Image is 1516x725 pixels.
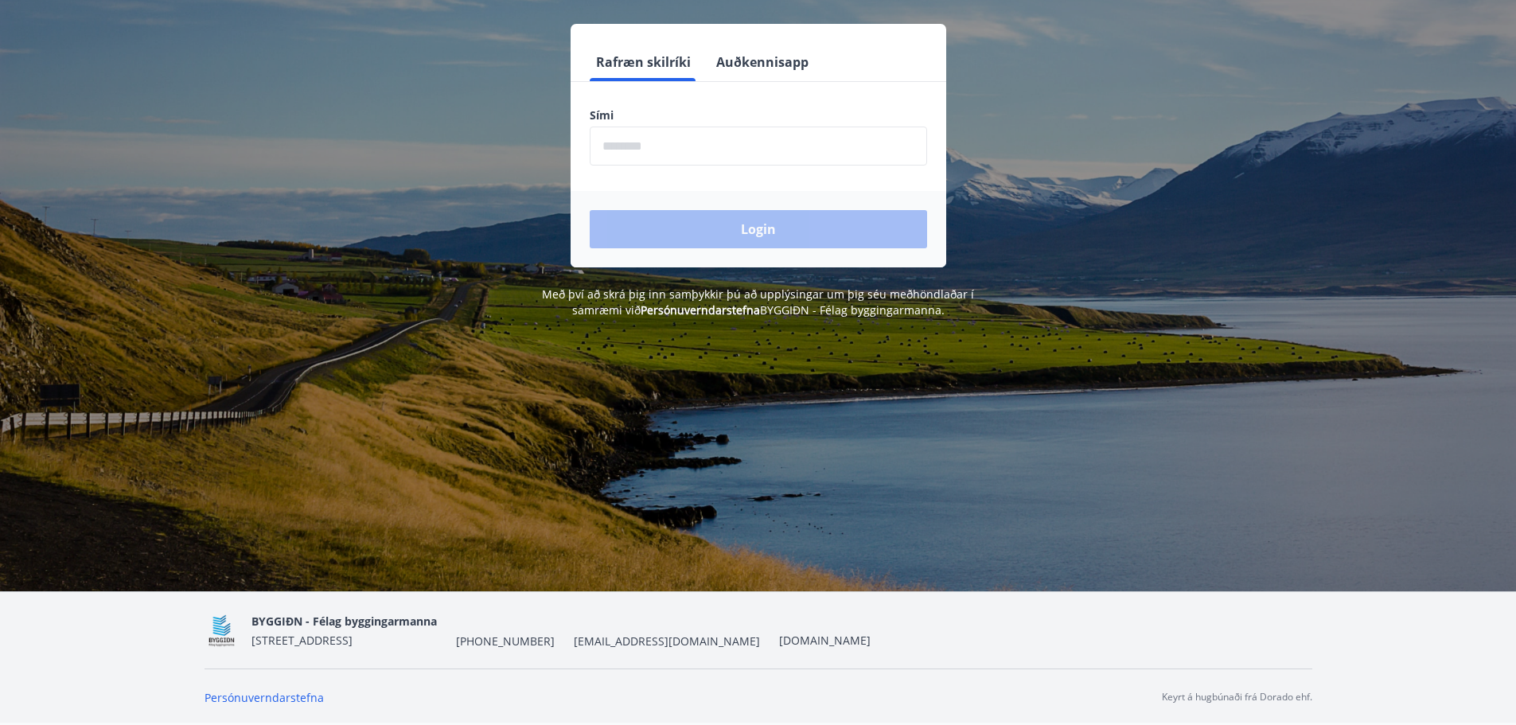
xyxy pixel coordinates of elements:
p: Keyrt á hugbúnaði frá Dorado ehf. [1162,690,1312,704]
a: Persónuverndarstefna [205,690,324,705]
span: [STREET_ADDRESS] [251,633,353,648]
span: BYGGIÐN - Félag byggingarmanna [251,614,437,629]
a: [DOMAIN_NAME] [779,633,871,648]
label: Sími [590,107,927,123]
span: [PHONE_NUMBER] [456,633,555,649]
img: BKlGVmlTW1Qrz68WFGMFQUcXHWdQd7yePWMkvn3i.png [205,614,239,648]
a: Persónuverndarstefna [641,302,760,318]
button: Auðkennisapp [710,43,815,81]
span: [EMAIL_ADDRESS][DOMAIN_NAME] [574,633,760,649]
button: Rafræn skilríki [590,43,697,81]
span: Með því að skrá þig inn samþykkir þú að upplýsingar um þig séu meðhöndlaðar í samræmi við BYGGIÐN... [542,286,974,318]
